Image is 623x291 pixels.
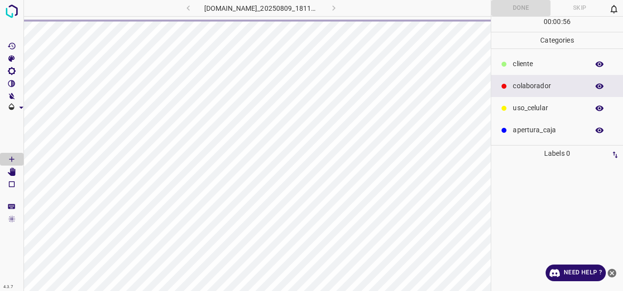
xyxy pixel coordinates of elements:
[491,97,623,119] div: uso_celular
[491,53,623,75] div: ​​cliente
[494,145,620,162] p: Labels 0
[3,2,21,20] img: logo
[513,81,584,91] p: colaborador
[544,17,571,32] div: : :
[204,2,318,16] h6: [DOMAIN_NAME]_20250809_181106_000002460.jpg
[544,17,551,27] p: 00
[513,59,584,69] p: ​​cliente
[491,75,623,97] div: colaborador
[491,119,623,141] div: apertura_caja
[491,32,623,48] p: Categories
[513,103,584,113] p: uso_celular
[553,17,561,27] p: 00
[563,17,571,27] p: 56
[546,265,606,281] a: Need Help ?
[1,283,16,291] div: 4.3.7
[513,125,584,135] p: apertura_caja
[606,265,618,281] button: close-help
